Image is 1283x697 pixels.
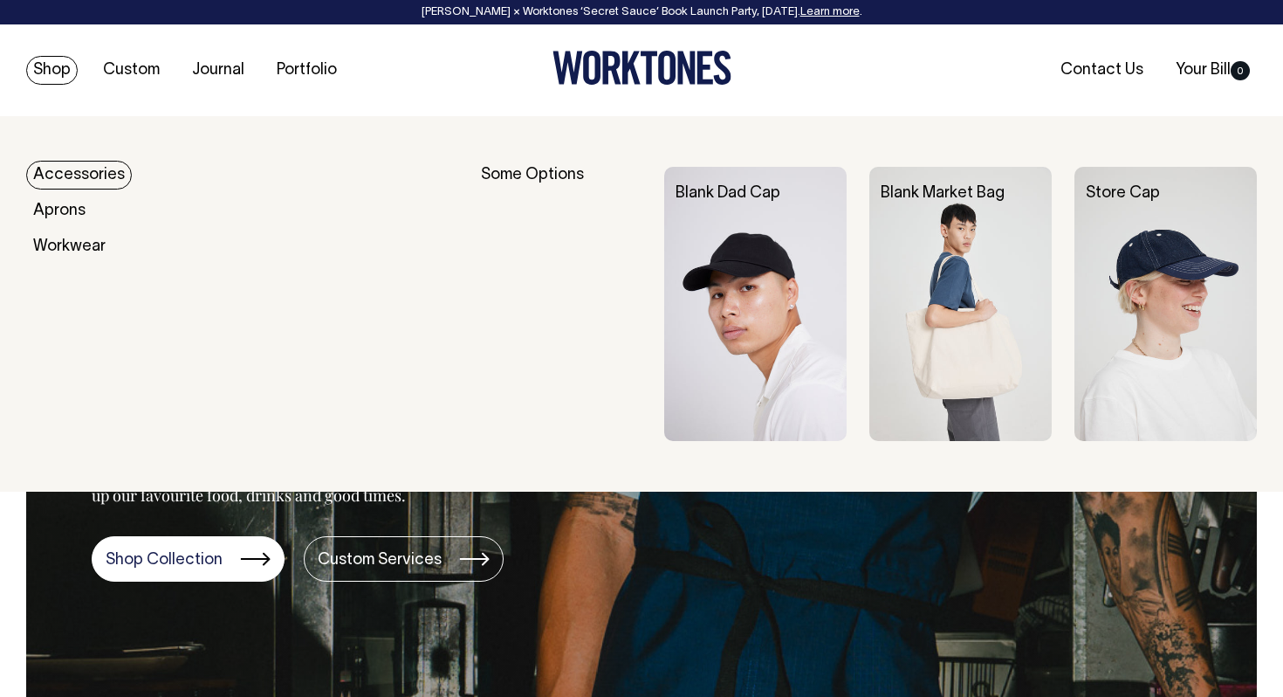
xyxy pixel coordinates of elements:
[1086,186,1160,201] a: Store Cap
[869,167,1052,441] img: Blank Market Bag
[664,167,847,441] img: Blank Dad Cap
[26,56,78,85] a: Shop
[1169,56,1257,85] a: Your Bill0
[26,197,93,225] a: Aprons
[676,186,780,201] a: Blank Dad Cap
[1074,167,1257,441] img: Store Cap
[800,7,860,17] a: Learn more
[481,167,641,441] div: Some Options
[1231,61,1250,80] span: 0
[26,232,113,261] a: Workwear
[1053,56,1150,85] a: Contact Us
[96,56,167,85] a: Custom
[26,161,132,190] a: Accessories
[185,56,251,85] a: Journal
[17,6,1266,18] div: [PERSON_NAME] × Worktones ‘Secret Sauce’ Book Launch Party, [DATE]. .
[92,536,285,582] a: Shop Collection
[270,56,344,85] a: Portfolio
[304,536,504,582] a: Custom Services
[881,186,1005,201] a: Blank Market Bag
